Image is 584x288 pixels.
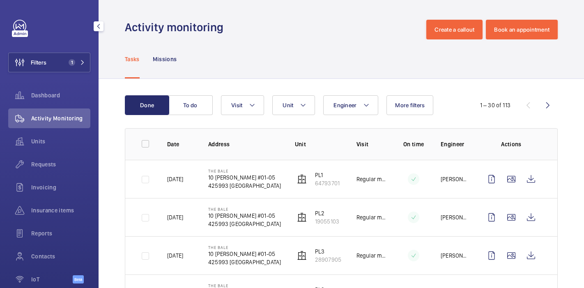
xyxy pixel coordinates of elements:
h1: Activity monitoring [125,20,228,35]
p: 64793701 [315,179,340,187]
span: 1 [69,59,75,66]
p: PL3 [315,247,341,256]
span: Filters [31,58,46,67]
p: Visit [356,140,386,148]
span: Units [31,137,90,145]
span: Dashboard [31,91,90,99]
img: elevator.svg [297,174,307,184]
button: Visit [221,95,264,115]
p: 10 [PERSON_NAME] #01-05 [208,250,281,258]
p: Missions [153,55,177,63]
span: Requests [31,160,90,168]
button: Engineer [323,95,378,115]
p: [PERSON_NAME] [441,175,469,183]
span: Engineer [333,102,356,108]
button: Done [125,95,169,115]
button: To do [168,95,213,115]
button: Create a callout [426,20,483,39]
p: Regular maintenance [356,175,386,183]
p: Regular maintenance [356,213,386,221]
p: Date [167,140,195,148]
p: Engineer [441,140,469,148]
div: 1 – 30 of 113 [480,101,510,109]
p: The Bale [208,283,281,288]
p: [PERSON_NAME] [441,251,469,260]
span: IoT [31,275,73,283]
p: [DATE] [167,175,183,183]
p: Address [208,140,282,148]
span: Invoicing [31,183,90,191]
p: Regular maintenance [356,251,386,260]
p: PL2 [315,209,339,217]
span: Visit [231,102,242,108]
img: elevator.svg [297,212,307,222]
p: Actions [482,140,541,148]
button: Unit [272,95,315,115]
p: 10 [PERSON_NAME] #01-05 [208,212,281,220]
p: Tasks [125,55,140,63]
p: 10 [PERSON_NAME] #01-05 [208,173,281,182]
p: The Bale [208,245,281,250]
p: The Bale [208,207,281,212]
button: Book an appointment [486,20,558,39]
span: Reports [31,229,90,237]
p: [PERSON_NAME] [441,213,469,221]
span: Contacts [31,252,90,260]
span: Beta [73,275,84,283]
span: Unit [283,102,293,108]
p: [DATE] [167,251,183,260]
p: PL1 [315,171,340,179]
button: Filters1 [8,53,90,72]
p: 19055103 [315,217,339,226]
p: 425993 [GEOGRAPHIC_DATA] [208,220,281,228]
p: On time [400,140,428,148]
p: [DATE] [167,213,183,221]
p: The Bale [208,168,281,173]
p: 425993 [GEOGRAPHIC_DATA] [208,182,281,190]
p: 425993 [GEOGRAPHIC_DATA] [208,258,281,266]
img: elevator.svg [297,251,307,260]
button: More filters [386,95,433,115]
p: 28907905 [315,256,341,264]
span: Activity Monitoring [31,114,90,122]
span: More filters [395,102,425,108]
p: Unit [295,140,343,148]
span: Insurance items [31,206,90,214]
